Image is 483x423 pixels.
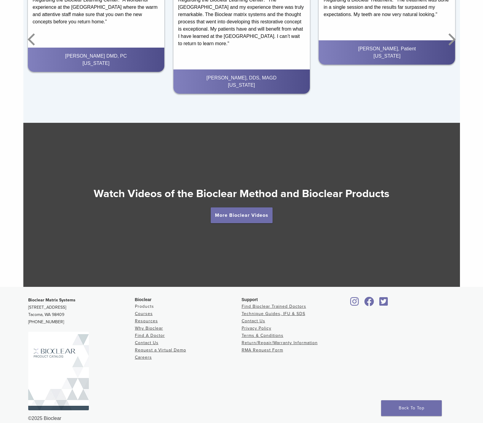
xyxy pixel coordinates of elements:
[28,332,89,410] img: Bioclear
[324,45,450,52] div: [PERSON_NAME], Patient
[178,74,305,82] div: [PERSON_NAME], DDS, MAGD
[135,355,152,360] a: Careers
[242,347,283,353] a: RMA Request Form
[26,21,39,58] button: Previous
[348,300,361,307] a: Bioclear
[135,326,163,331] a: Why Bioclear
[242,304,306,309] a: Find Bioclear Trained Doctors
[381,400,442,416] a: Back To Top
[242,318,265,324] a: Contact Us
[445,21,457,58] button: Next
[135,297,152,302] span: Bioclear
[242,326,271,331] a: Privacy Policy
[178,82,305,89] div: [US_STATE]
[242,340,318,345] a: Return/Repair/Warranty Information
[324,52,450,60] div: [US_STATE]
[23,186,460,201] h2: Watch Videos of the Bioclear Method and Bioclear Products
[362,300,376,307] a: Bioclear
[28,297,75,303] strong: Bioclear Matrix Systems
[33,60,159,67] div: [US_STATE]
[33,52,159,60] div: [PERSON_NAME] DMD, PC
[135,304,154,309] a: Products
[242,333,283,338] a: Terms & Conditions
[242,297,258,302] span: Support
[135,318,158,324] a: Resources
[135,333,165,338] a: Find A Doctor
[377,300,390,307] a: Bioclear
[135,311,153,316] a: Courses
[211,207,273,223] a: More Bioclear Videos
[135,347,186,353] a: Request a Virtual Demo
[28,415,455,422] div: ©2025 Bioclear
[242,311,305,316] a: Technique Guides, IFU & SDS
[135,340,159,345] a: Contact Us
[28,297,135,326] p: [STREET_ADDRESS] Tacoma, WA 98409 [PHONE_NUMBER]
